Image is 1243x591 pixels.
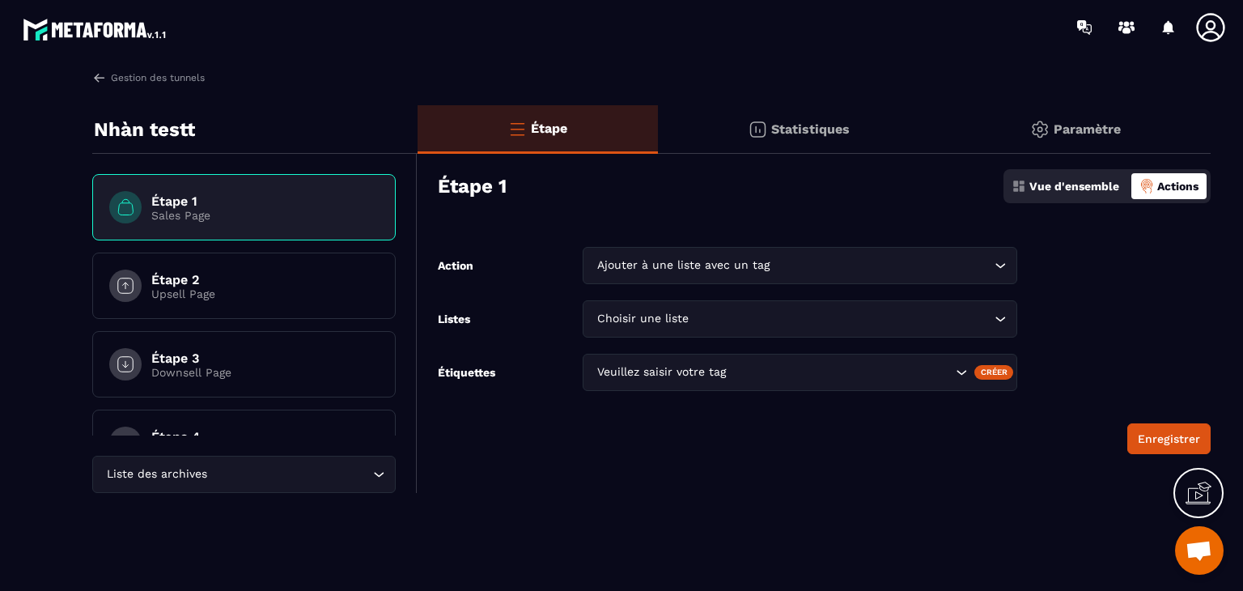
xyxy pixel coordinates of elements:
input: Search for option [210,466,369,483]
span: Ajouter à une liste avec un tag [593,257,773,274]
p: Nhàn testt [94,113,195,146]
h3: Étape 1 [438,175,507,198]
span: Liste des archives [103,466,210,483]
span: Veuillez saisir votre tag [593,364,729,381]
span: Choisir une liste [593,310,692,328]
div: Search for option [92,456,396,493]
p: Actions [1157,180,1198,193]
p: Downsell Page [151,366,354,379]
p: Étape [531,121,567,136]
a: Gestion des tunnels [92,70,205,85]
div: Search for option [583,354,1017,391]
p: Statistiques [771,121,850,137]
p: Upsell Page [151,287,354,300]
div: Search for option [583,300,1017,338]
input: Search for option [773,257,991,274]
img: bars-o.4a397970.svg [507,119,527,138]
label: Étiquettes [438,366,495,391]
p: Sales Page [151,209,354,222]
h6: Étape 2 [151,272,354,287]
label: Action [438,259,473,272]
h6: Étape 4 [151,429,354,444]
div: Mở cuộc trò chuyện [1175,526,1224,575]
p: Vue d'ensemble [1029,180,1119,193]
img: stats.20deebd0.svg [748,120,767,139]
img: setting-gr.5f69749f.svg [1030,120,1050,139]
div: Search for option [583,247,1017,284]
input: Search for option [729,364,952,381]
h6: Étape 3 [151,351,354,366]
p: Paramètre [1054,121,1121,137]
img: actions-active.8f1ece3a.png [1139,179,1154,193]
h6: Étape 1 [151,193,354,209]
img: dashboard.5f9f1413.svg [1012,179,1026,193]
div: Créer [974,365,1014,380]
label: Listes [438,313,470,325]
input: Search for option [692,310,991,328]
button: Enregistrer [1127,423,1211,454]
img: logo [23,15,168,44]
img: arrow [92,70,107,85]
